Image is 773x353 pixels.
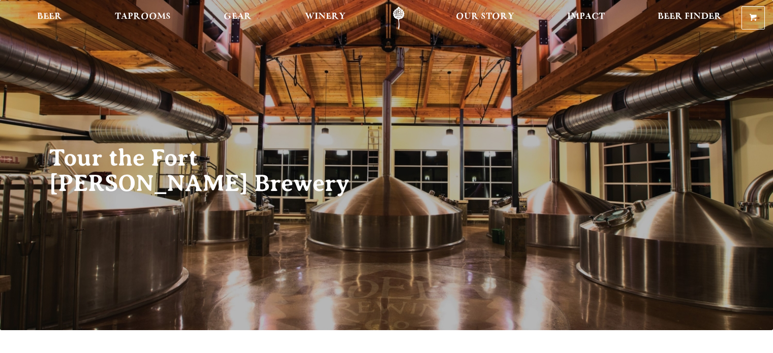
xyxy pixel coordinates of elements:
span: Taprooms [115,13,171,21]
a: Odell Home [380,7,418,29]
h2: Tour the Fort [PERSON_NAME] Brewery [49,145,366,196]
a: Beer Finder [651,7,728,29]
a: Our Story [449,7,521,29]
span: Impact [567,13,605,21]
a: Winery [298,7,352,29]
span: Gear [224,13,252,21]
span: Winery [305,13,346,21]
span: Beer Finder [658,13,722,21]
a: Taprooms [108,7,177,29]
a: Impact [561,7,611,29]
a: Beer [30,7,69,29]
span: Beer [37,13,62,21]
a: Gear [217,7,258,29]
span: Our Story [456,13,514,21]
